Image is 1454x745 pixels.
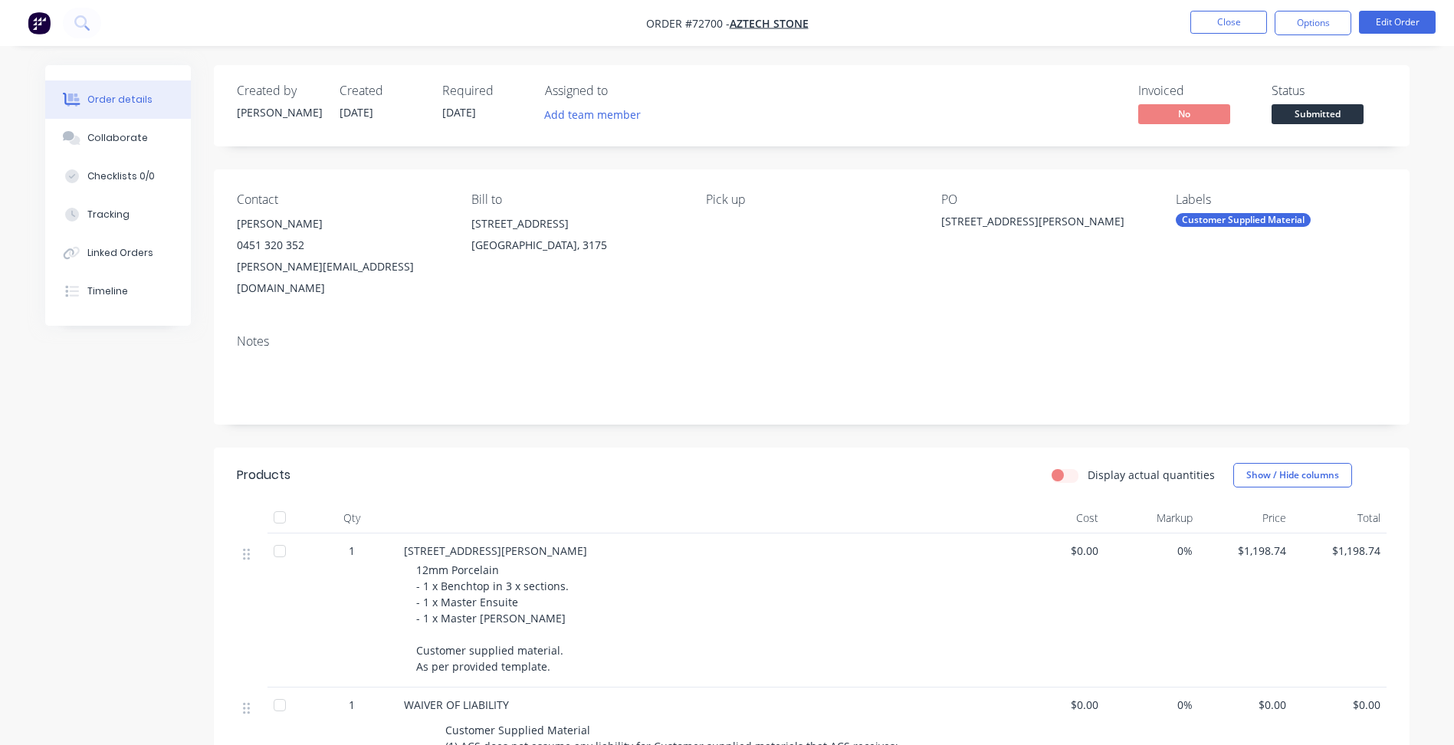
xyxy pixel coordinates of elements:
button: Linked Orders [45,234,191,272]
div: Collaborate [87,131,148,145]
div: [STREET_ADDRESS][PERSON_NAME] [941,213,1133,235]
span: WAIVER OF LIABILITY [404,697,509,712]
div: [PERSON_NAME] [237,104,321,120]
button: Edit Order [1359,11,1436,34]
div: Linked Orders [87,246,153,260]
img: Factory [28,11,51,34]
span: [DATE] [340,105,373,120]
button: Add team member [545,104,649,125]
button: Show / Hide columns [1233,463,1352,487]
span: Order #72700 - [646,16,730,31]
div: Invoiced [1138,84,1253,98]
button: Add team member [536,104,648,125]
div: [STREET_ADDRESS][GEOGRAPHIC_DATA], 3175 [471,213,681,262]
span: No [1138,104,1230,123]
div: Price [1199,503,1293,533]
div: Labels [1176,192,1386,207]
div: Qty [306,503,398,533]
button: Checklists 0/0 [45,157,191,195]
span: 0% [1111,697,1193,713]
div: Customer Supplied Material [1176,213,1311,227]
button: Options [1275,11,1351,35]
div: Markup [1104,503,1199,533]
span: 0% [1111,543,1193,559]
span: Submitted [1272,104,1364,123]
div: Status [1272,84,1387,98]
div: [PERSON_NAME][EMAIL_ADDRESS][DOMAIN_NAME] [237,256,447,299]
button: Collaborate [45,119,191,157]
div: 0451 320 352 [237,235,447,256]
div: Order details [87,93,153,107]
span: $0.00 [1017,543,1099,559]
div: Contact [237,192,447,207]
div: Created [340,84,424,98]
div: Tracking [87,208,130,222]
span: 1 [349,697,355,713]
div: Timeline [87,284,128,298]
div: [STREET_ADDRESS] [471,213,681,235]
div: [PERSON_NAME]0451 320 352[PERSON_NAME][EMAIL_ADDRESS][DOMAIN_NAME] [237,213,447,299]
span: 1 [349,543,355,559]
div: Created by [237,84,321,98]
div: Assigned to [545,84,698,98]
span: 12mm Porcelain - 1 x Benchtop in 3 x sections. - 1 x Master Ensuite - 1 x Master [PERSON_NAME] Cu... [416,563,569,674]
div: Total [1292,503,1387,533]
div: Products [237,466,290,484]
div: PO [941,192,1151,207]
div: Bill to [471,192,681,207]
div: [PERSON_NAME] [237,213,447,235]
button: Tracking [45,195,191,234]
div: [GEOGRAPHIC_DATA], 3175 [471,235,681,256]
span: $0.00 [1205,697,1287,713]
div: Checklists 0/0 [87,169,155,183]
div: Pick up [706,192,916,207]
span: $1,198.74 [1205,543,1287,559]
span: $1,198.74 [1298,543,1380,559]
button: Order details [45,80,191,119]
span: $0.00 [1017,697,1099,713]
button: Close [1190,11,1267,34]
span: [STREET_ADDRESS][PERSON_NAME] [404,543,587,558]
label: Display actual quantities [1088,467,1215,483]
a: Aztech Stone [730,16,809,31]
button: Timeline [45,272,191,310]
div: Required [442,84,527,98]
span: [DATE] [442,105,476,120]
div: Cost [1011,503,1105,533]
button: Submitted [1272,104,1364,127]
div: Notes [237,334,1387,349]
span: $0.00 [1298,697,1380,713]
